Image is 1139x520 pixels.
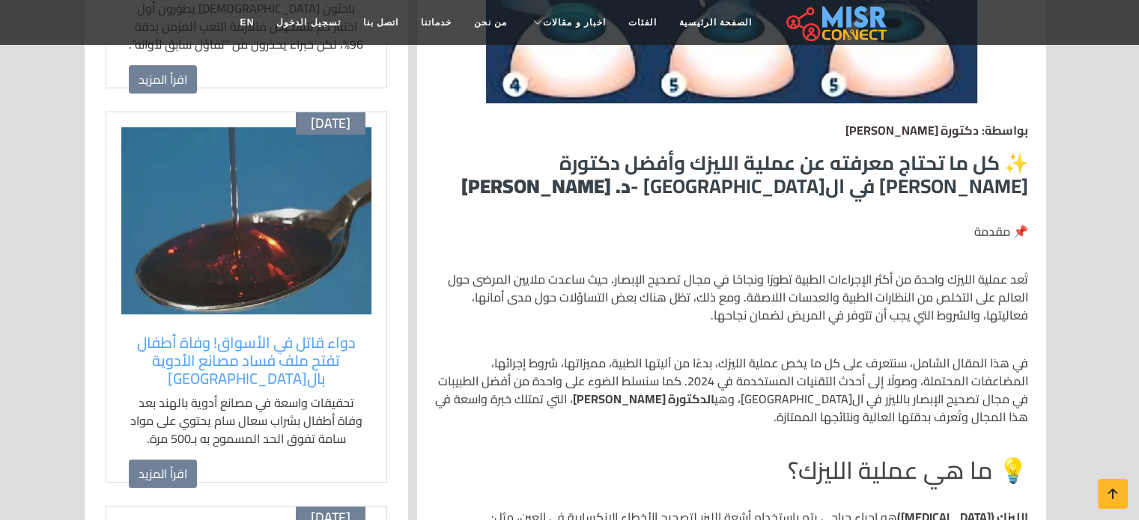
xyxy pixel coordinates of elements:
span: اخبار و مقالات [543,16,606,29]
img: main.misr_connect [786,4,887,41]
img: زجاجات شراب سعال في مصنع أدوية هندي أثناء التفتيش بعد حالات وفاة أطفال [121,127,371,314]
a: خدماتنا [410,8,463,37]
b: بواسطة: [982,119,1028,141]
a: EN [229,8,266,37]
p: تحقيقات واسعة في مصانع أدوية بالهند بعد وفاة أطفال بشراب سعال سام يحتوي على مواد سامة تفوق الحد ا... [129,394,364,447]
a: الفئات [617,8,668,37]
span: [DATE] [311,115,350,132]
strong: د. [PERSON_NAME] [461,168,631,204]
a: اخبار و مقالات [518,8,617,37]
a: اتصل بنا [352,8,410,37]
a: اقرأ المزيد [129,65,197,94]
a: اقرأ المزيد [129,459,197,488]
h3: ✨ كل ما تحتاج معرفته عن عملية الليزك وأفضل دكتورة [PERSON_NAME] في ال[GEOGRAPHIC_DATA] - [435,151,1028,198]
a: من نحن [463,8,518,37]
strong: الدكتورة [PERSON_NAME] [573,388,714,410]
p: تُعد عملية الليزك واحدة من أكثر الإجراءات الطبية تطورًا ونجاحًا في مجال تصحيح الإبصار، حيث ساعدت ... [435,270,1028,324]
p: في هذا المقال الشامل، سنتعرف على كل ما يخص عملية الليزك، بدءًا من آليتها الطبية، مميزاتها، شروط إ... [435,354,1028,426]
a: دكتورة [PERSON_NAME] [845,119,979,141]
a: دواء قاتل في الأسواق! وفاة أطفال تفتح ملف فساد مصانع الأدوية بال[GEOGRAPHIC_DATA] [129,334,364,388]
a: الصفحة الرئيسية [668,8,763,37]
a: تسجيل الدخول [265,8,351,37]
h2: 💡 ما هي عملية الليزك؟ [435,456,1028,484]
p: 📌 مقدمة [435,222,1028,240]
